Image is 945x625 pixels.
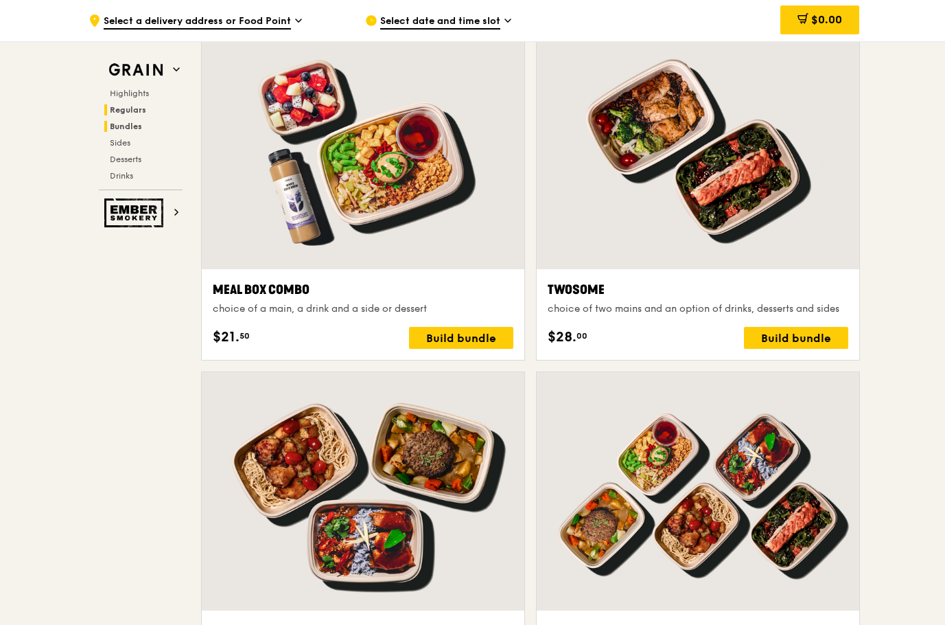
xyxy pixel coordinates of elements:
[576,330,587,341] span: 00
[110,105,146,115] span: Regulars
[110,122,142,131] span: Bundles
[409,327,513,349] div: Build bundle
[213,280,513,299] div: Meal Box Combo
[110,138,130,148] span: Sides
[213,327,240,348] span: $21.
[380,14,500,30] span: Select date and time slot
[110,171,133,181] span: Drinks
[548,280,848,299] div: Twosome
[744,327,848,349] div: Build bundle
[548,302,848,316] div: choice of two mains and an option of drinks, desserts and sides
[104,58,167,82] img: Grain web logo
[548,327,576,348] span: $28.
[811,13,842,26] span: $0.00
[104,14,291,30] span: Select a delivery address or Food Point
[240,330,250,341] span: 50
[104,198,167,227] img: Ember Smokery web logo
[110,89,149,98] span: Highlights
[110,155,141,164] span: Desserts
[213,302,513,316] div: choice of a main, a drink and a side or dessert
